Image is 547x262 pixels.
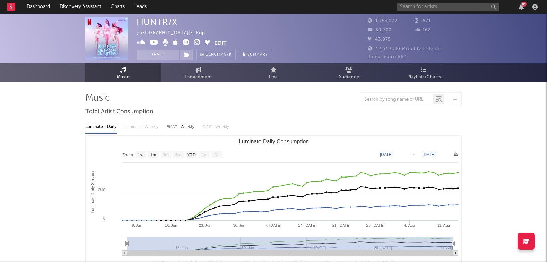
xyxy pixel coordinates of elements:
[368,47,444,51] span: 42,549,086 Monthly Listeners
[176,153,182,157] text: 6m
[519,4,524,10] button: 81
[85,108,153,116] span: Total Artist Consumption
[138,153,144,157] text: 1w
[423,152,436,157] text: [DATE]
[411,152,415,157] text: →
[122,153,133,157] text: Zoom
[163,153,169,157] text: 3m
[368,55,408,59] span: Jump Score: 86.1
[166,121,196,133] div: BMAT - Weekly
[85,121,117,133] div: Luminate - Daily
[404,223,415,227] text: 4. Aug
[239,139,309,144] text: Luminate Daily Consumption
[196,50,236,60] a: Benchmark
[165,223,177,227] text: 16. Jun
[415,19,431,23] span: 871
[90,170,95,213] text: Luminate Daily Streams
[103,216,105,220] text: 0
[361,97,433,102] input: Search by song name or URL
[206,51,232,59] span: Benchmark
[137,29,213,37] div: [GEOGRAPHIC_DATA] | K-Pop
[298,223,316,227] text: 14. [DATE]
[368,28,392,32] span: 69,700
[117,73,130,81] span: Music
[187,153,196,157] text: YTD
[311,63,386,82] a: Audience
[386,63,462,82] a: Playlists/Charts
[415,28,431,32] span: 168
[239,50,271,60] button: Summary
[521,2,527,7] div: 81
[233,223,245,227] text: 30. Jun
[98,187,105,192] text: 20M
[397,3,499,11] input: Search for artists
[214,39,227,48] button: Edit
[199,223,211,227] text: 23. Jun
[161,63,236,82] a: Engagement
[368,19,397,23] span: 1,753,072
[265,223,281,227] text: 7. [DATE]
[338,73,359,81] span: Audience
[236,63,311,82] a: Live
[132,223,142,227] text: 9. Jun
[380,152,393,157] text: [DATE]
[185,73,212,81] span: Engagement
[366,223,385,227] text: 28. [DATE]
[137,50,179,60] button: Track
[85,63,161,82] a: Music
[214,153,218,157] text: All
[332,223,350,227] text: 21. [DATE]
[269,73,278,81] span: Live
[437,223,450,227] text: 11. Aug
[150,153,156,157] text: 1m
[202,153,206,157] text: 1y
[368,37,391,42] span: 43,075
[248,53,268,57] span: Summary
[137,17,177,27] div: HUNTR/X
[407,73,441,81] span: Playlists/Charts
